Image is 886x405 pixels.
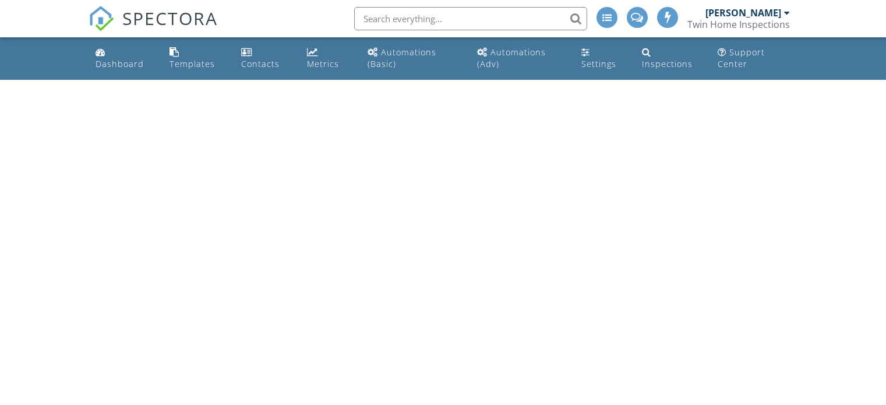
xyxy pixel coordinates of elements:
[170,58,215,69] div: Templates
[241,58,280,69] div: Contacts
[122,6,218,30] span: SPECTORA
[642,58,693,69] div: Inspections
[637,42,704,75] a: Inspections
[718,47,765,69] div: Support Center
[687,19,790,30] div: Twin Home Inspections
[89,16,218,40] a: SPECTORA
[472,42,567,75] a: Automations (Advanced)
[581,58,616,69] div: Settings
[363,42,464,75] a: Automations (Basic)
[89,6,114,31] img: The Best Home Inspection Software - Spectora
[302,42,353,75] a: Metrics
[307,58,339,69] div: Metrics
[354,7,587,30] input: Search everything...
[713,42,795,75] a: Support Center
[91,42,156,75] a: Dashboard
[165,42,227,75] a: Templates
[705,7,781,19] div: [PERSON_NAME]
[96,58,144,69] div: Dashboard
[368,47,436,69] div: Automations (Basic)
[477,47,546,69] div: Automations (Adv)
[577,42,628,75] a: Settings
[236,42,293,75] a: Contacts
